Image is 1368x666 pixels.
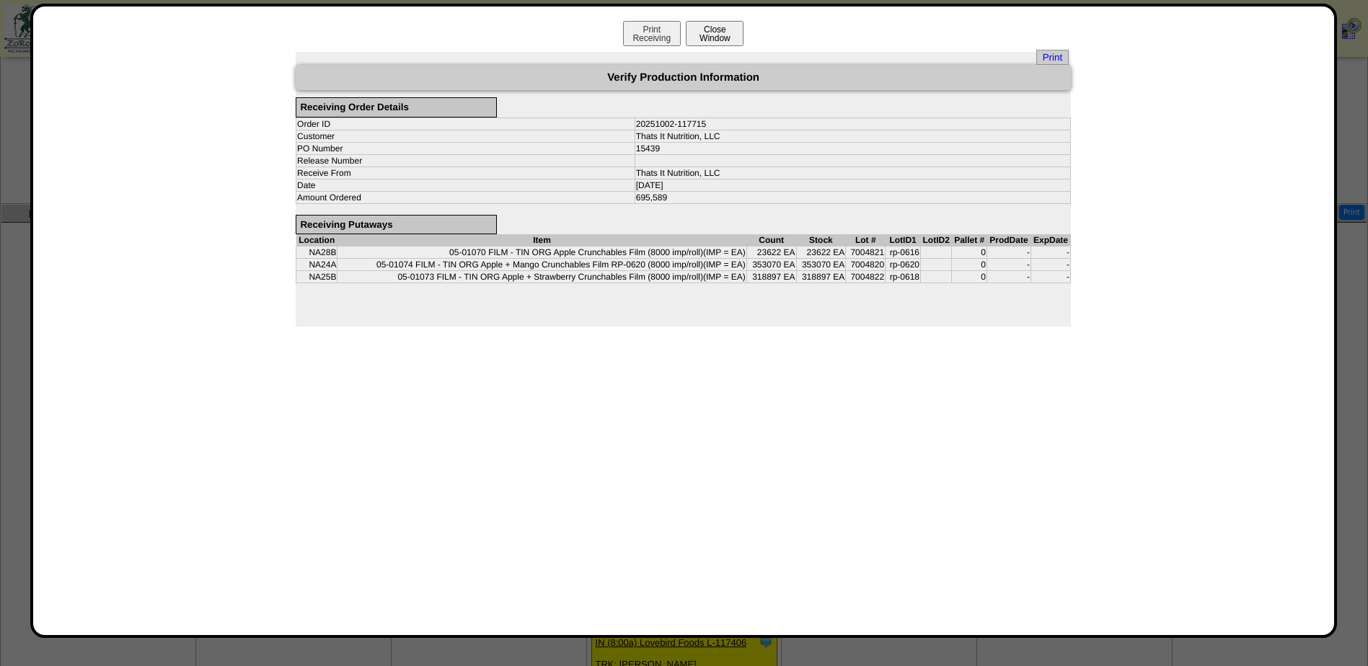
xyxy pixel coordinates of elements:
th: Lot # [846,234,886,247]
th: Pallet # [952,234,987,247]
td: - [1031,247,1070,259]
td: 353070 EA [746,259,796,271]
td: rp-0618 [886,271,921,283]
td: 0 [952,247,987,259]
td: - [1031,259,1070,271]
td: NA28B [296,247,337,259]
td: Thats It Nutrition, LLC [635,166,1070,179]
th: Count [746,234,796,247]
th: ExpDate [1031,234,1070,247]
a: Print [1036,50,1069,65]
td: rp-0616 [886,247,921,259]
td: - [987,271,1031,283]
td: NA25B [296,271,337,283]
td: rp-0620 [886,259,921,271]
div: Receiving Putaways [296,215,497,235]
td: 23622 EA [746,247,796,259]
td: NA24A [296,259,337,271]
td: 0 [952,271,987,283]
a: CloseWindow [684,32,745,43]
td: - [987,247,1031,259]
td: 318897 EA [746,271,796,283]
td: 7004822 [846,271,886,283]
div: Verify Production Information [296,65,1071,90]
td: 05-01073 FILM - TIN ORG Apple + Strawberry Crunchables Film (8000 imp/roll)(IMP = EA) [337,271,746,283]
td: Thats It Nutrition, LLC [635,130,1070,142]
th: Location [296,234,337,247]
td: - [987,259,1031,271]
th: LotID2 [921,234,952,247]
td: 23622 EA [796,247,846,259]
td: 7004821 [846,247,886,259]
td: 353070 EA [796,259,846,271]
td: Release Number [296,154,635,166]
td: Date [296,179,635,191]
button: CloseWindow [686,21,743,46]
th: Item [337,234,746,247]
td: Receive From [296,166,635,179]
td: 05-01074 FILM - TIN ORG Apple + Mango Crunchables Film RP-0620 (8000 imp/roll)(IMP = EA) [337,259,746,271]
td: Amount Ordered [296,191,635,203]
td: 695,589 [635,191,1070,203]
td: 318897 EA [796,271,846,283]
td: 15439 [635,142,1070,154]
th: LotID1 [886,234,921,247]
td: 0 [952,259,987,271]
td: Order ID [296,117,635,130]
td: 7004820 [846,259,886,271]
td: PO Number [296,142,635,154]
button: PrintReceiving [623,21,681,46]
td: [DATE] [635,179,1070,191]
td: Customer [296,130,635,142]
div: Receiving Order Details [296,97,497,117]
td: 20251002-117715 [635,117,1070,130]
td: - [1031,271,1070,283]
td: 05-01070 FILM - TIN ORG Apple Crunchables Film (8000 imp/roll)(IMP = EA) [337,247,746,259]
th: ProdDate [987,234,1031,247]
th: Stock [796,234,846,247]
